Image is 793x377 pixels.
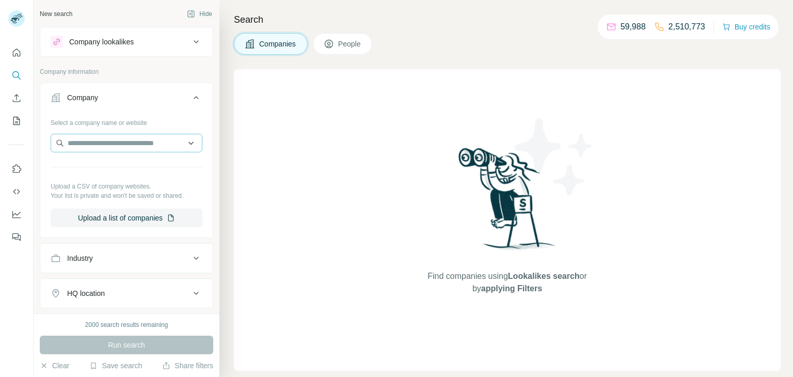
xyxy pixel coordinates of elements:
button: Save search [89,360,142,371]
button: Quick start [8,43,25,62]
span: Find companies using or by [424,270,590,295]
p: 2,510,773 [669,21,705,33]
div: New search [40,9,72,19]
div: 2000 search results remaining [85,320,168,329]
button: Company [40,85,213,114]
button: Industry [40,246,213,271]
button: Company lookalikes [40,29,213,54]
span: Companies [259,39,297,49]
p: Company information [40,67,213,76]
span: People [338,39,362,49]
button: My lists [8,112,25,130]
button: Enrich CSV [8,89,25,107]
div: Company [67,92,98,103]
span: Lookalikes search [508,272,580,280]
div: Company lookalikes [69,37,134,47]
button: Feedback [8,228,25,246]
button: Buy credits [722,20,770,34]
p: 59,988 [621,21,646,33]
p: Your list is private and won't be saved or shared. [51,191,202,200]
span: applying Filters [481,284,542,293]
div: Select a company name or website [51,114,202,128]
img: Surfe Illustration - Stars [507,111,600,203]
div: Industry [67,253,93,263]
button: Upload a list of companies [51,209,202,227]
button: Dashboard [8,205,25,224]
button: Clear [40,360,69,371]
button: Use Surfe on LinkedIn [8,160,25,178]
button: Use Surfe API [8,182,25,201]
div: HQ location [67,288,105,299]
button: Share filters [162,360,213,371]
button: HQ location [40,281,213,306]
img: Surfe Illustration - Woman searching with binoculars [454,145,561,260]
p: Upload a CSV of company websites. [51,182,202,191]
h4: Search [234,12,781,27]
button: Hide [180,6,219,22]
button: Search [8,66,25,85]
